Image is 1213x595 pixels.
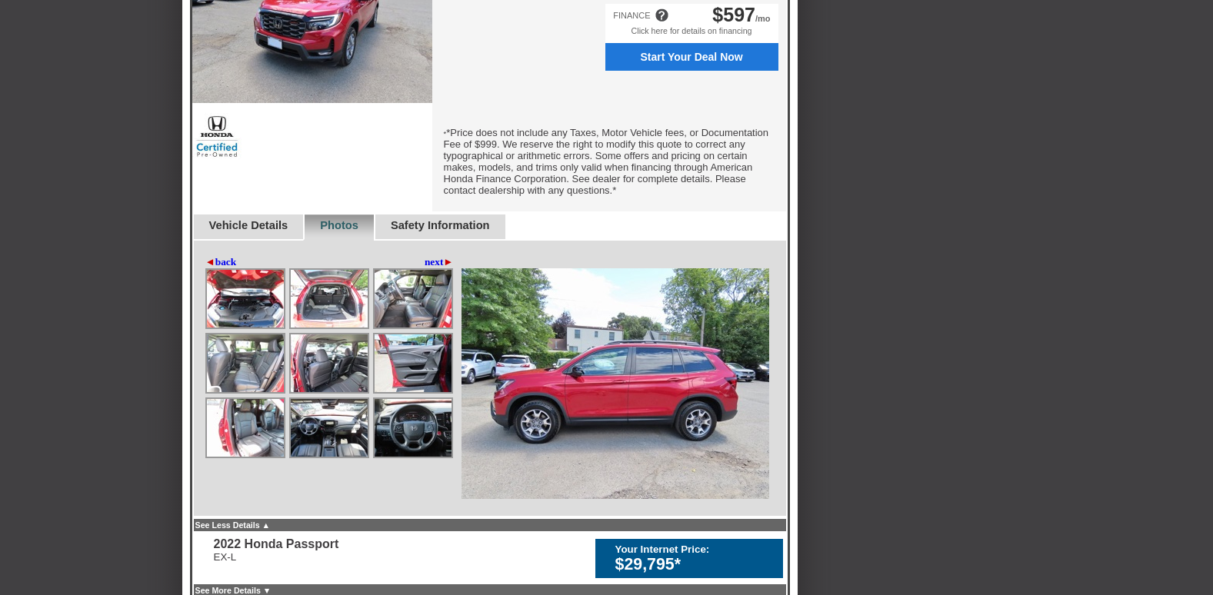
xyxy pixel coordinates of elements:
[209,219,288,231] a: Vehicle Details
[425,256,454,268] a: next►
[195,520,271,530] a: See Less Details ▲
[462,268,769,499] img: Image.aspx
[291,399,368,457] img: Image.aspx
[207,270,284,327] img: Image.aspx
[613,11,650,20] div: FINANCE
[320,219,358,231] a: Photos
[214,551,339,563] div: EX-L
[605,26,778,43] div: Click here for details on financing
[207,399,284,457] img: Image.aspx
[391,219,490,231] a: Safety Information
[614,51,770,63] span: Start Your Deal Now
[375,334,452,392] img: Image.aspx
[205,256,215,268] span: ◄
[195,586,272,595] a: See More Details ▼
[615,555,775,574] div: $29,795*
[291,270,368,327] img: Image.aspx
[615,543,775,555] div: Your Internet Price:
[712,4,770,26] div: /mo
[192,113,242,159] img: Certified Pre-Owned Honda
[712,4,755,25] span: $597
[444,127,769,196] font: *Price does not include any Taxes, Motor Vehicle fees, or Documentation Fee of $999. We reserve t...
[214,537,339,551] div: 2022 Honda Passport
[291,334,368,392] img: Image.aspx
[205,256,237,268] a: ◄back
[375,270,452,327] img: Image.aspx
[207,334,284,392] img: Image.aspx
[443,256,453,268] span: ►
[375,399,452,457] img: Image.aspx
